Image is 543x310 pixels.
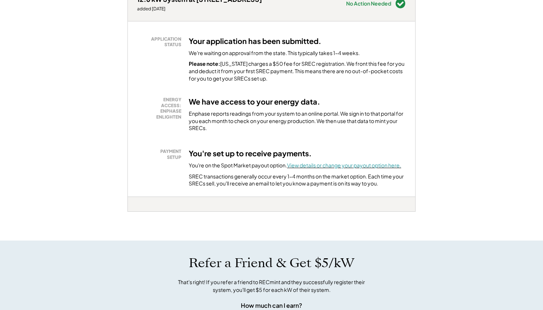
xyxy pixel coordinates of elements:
div: ttdiymg4 - MD 1.5x (BT) [127,212,151,215]
div: That's right! If you refer a friend to RECmint and they successfully register their system, you'l... [170,278,373,294]
div: Enphase reports readings from your system to an online portal. We sign in to that portal for you ... [189,110,406,132]
div: We're waiting on approval from the state. This typically takes 1-4 weeks. [189,50,360,57]
a: View details or change your payout option here. [287,162,401,168]
div: PAYMENT SETUP [141,149,181,160]
h3: You're set up to receive payments. [189,149,312,158]
div: APPLICATION STATUS [141,36,181,48]
div: SREC transactions generally occur every 1-4 months on the market option. Each time your SRECs sel... [189,173,406,187]
div: How much can I earn? [241,301,302,310]
div: added [DATE] [137,6,262,12]
h3: We have access to your energy data. [189,97,320,106]
div: ENERGY ACCESS: ENPHASE ENLIGHTEN [141,97,181,120]
div: You're on the Spot Market payout option. [189,162,401,169]
div: [US_STATE] charges a $50 fee for SREC registration. We front this fee for you and deduct it from ... [189,60,406,82]
h1: Refer a Friend & Get $5/kW [189,255,354,271]
strong: Please note: [189,60,220,67]
h3: Your application has been submitted. [189,36,321,46]
div: No Action Needed [346,1,391,6]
